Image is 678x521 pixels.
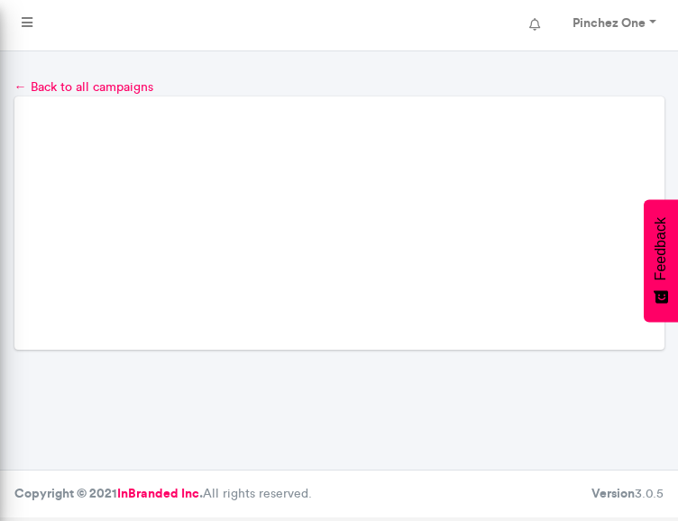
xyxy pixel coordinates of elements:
a: ← Back to all campaigns [14,79,153,95]
span: Feedback [653,217,669,280]
strong: Pinchez One [573,14,646,31]
div: 3.0.5 [591,485,664,503]
a: InBranded Inc [117,485,199,501]
b: Version [591,485,635,501]
a: Pinchez One [554,7,671,43]
button: Feedback - Show survey [644,199,678,322]
strong: Copyright © 2021 . [14,485,203,501]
